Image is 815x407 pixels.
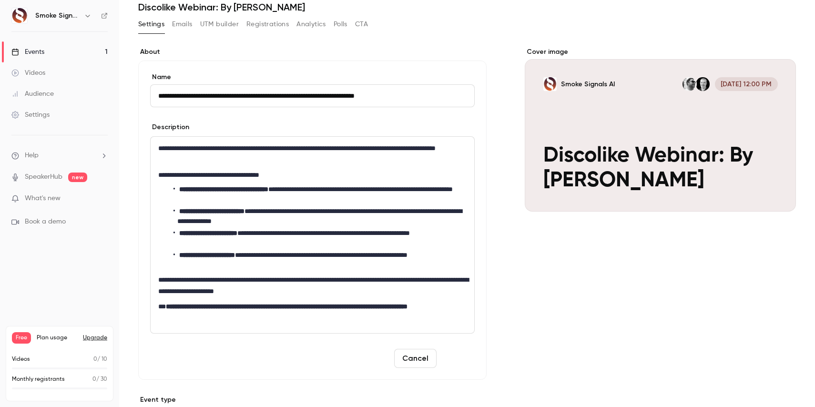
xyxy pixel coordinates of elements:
[355,17,368,32] button: CTA
[440,349,475,368] button: Save
[11,47,44,57] div: Events
[11,110,50,120] div: Settings
[96,194,108,203] iframe: Noticeable Trigger
[25,151,39,161] span: Help
[25,193,61,203] span: What's new
[12,332,31,344] span: Free
[525,47,796,212] section: Cover image
[12,375,65,384] p: Monthly registrants
[246,17,289,32] button: Registrations
[68,173,87,182] span: new
[35,11,80,20] h6: Smoke Signals AI
[200,17,239,32] button: UTM builder
[11,151,108,161] li: help-dropdown-opener
[138,1,796,13] h1: Discolike Webinar: By [PERSON_NAME]
[83,334,107,342] button: Upgrade
[394,349,437,368] button: Cancel
[25,217,66,227] span: Book a demo
[12,355,30,364] p: Videos
[138,395,487,405] p: Event type
[525,47,796,57] label: Cover image
[296,17,326,32] button: Analytics
[151,137,474,333] div: editor
[93,356,97,362] span: 0
[138,17,164,32] button: Settings
[93,355,107,364] p: / 10
[11,68,45,78] div: Videos
[138,47,487,57] label: About
[12,8,27,23] img: Smoke Signals AI
[11,89,54,99] div: Audience
[25,172,62,182] a: SpeakerHub
[92,375,107,384] p: / 30
[150,72,475,82] label: Name
[172,17,192,32] button: Emails
[150,122,189,132] label: Description
[150,136,475,334] section: description
[334,17,347,32] button: Polls
[37,334,77,342] span: Plan usage
[92,376,96,382] span: 0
